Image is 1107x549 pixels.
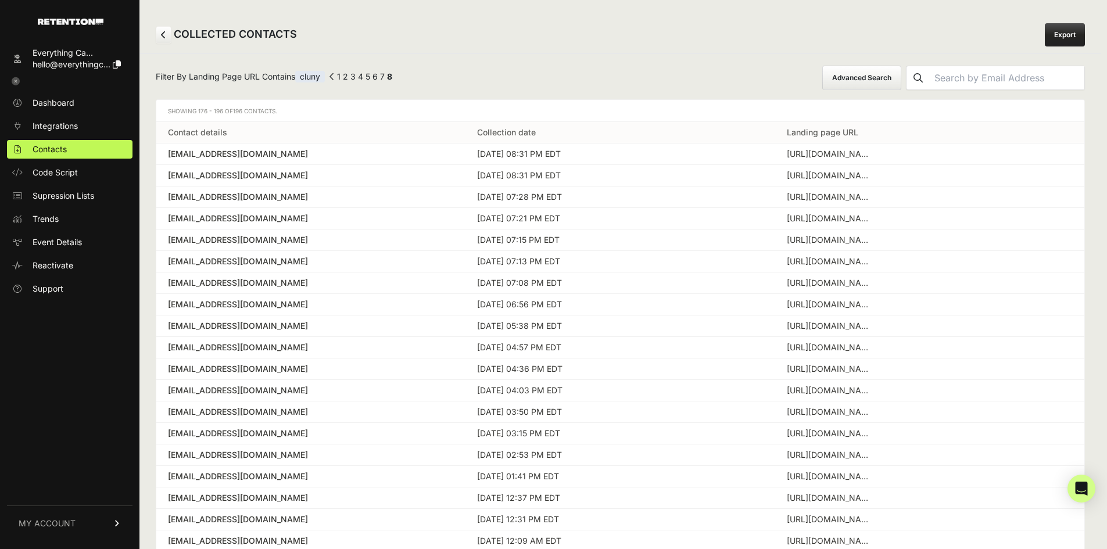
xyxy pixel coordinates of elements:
a: Support [7,279,132,298]
a: MY ACCOUNT [7,505,132,541]
a: Page 7 [380,71,385,81]
div: https://clunymedia.com/products/sacred-history?mc_cid=05a223022e&mc_eid=7c35c00eed [787,213,874,224]
a: Contacts [7,140,132,159]
a: [EMAIL_ADDRESS][DOMAIN_NAME] [168,492,454,504]
div: https://clunymedia.com/pages/subscribe-and-save/?utm_source=facebook&utm_medium=paid_ads&utm_camp... [787,234,874,246]
td: [DATE] 07:28 PM EDT [465,186,775,208]
div: https://clunymedia.com/products/sacred-history?mc_cid=efbfd5bd16&mc_eid=f3e1d95151 [787,342,874,353]
td: [DATE] 07:15 PM EDT [465,229,775,251]
span: Filter By Landing Page URL Contains [156,71,325,85]
a: [EMAIL_ADDRESS][DOMAIN_NAME] [168,320,454,332]
div: https://clunymedia.com/products/the-man-nearest-to-christ?srsltid=AfmBOopgrL_xfA5vcsZgMgM-UEJhiIU... [787,471,874,482]
div: https://clunymedia.com/pages/subscribe-and-save/?utm_source=facebook&utm_medium=paid_ads&utm_camp... [787,148,874,160]
td: [DATE] 04:36 PM EDT [465,358,775,380]
a: [EMAIL_ADDRESS][DOMAIN_NAME] [168,234,454,246]
td: [DATE] 07:08 PM EDT [465,272,775,294]
td: [DATE] 08:31 PM EDT [465,165,775,186]
h2: COLLECTED CONTACTS [156,26,297,44]
span: Dashboard [33,97,74,109]
a: [EMAIL_ADDRESS][DOMAIN_NAME] [168,299,454,310]
div: Everything Ca... [33,47,121,59]
td: [DATE] 03:15 PM EDT [465,423,775,444]
span: Reactivate [33,260,73,271]
a: Collection date [477,127,536,137]
div: https://clunymedia.com/ [787,320,874,332]
a: Page 1 [337,71,341,81]
div: https://clunymedia.com/pages/subscribe-and-save/?utm_source=facebook&utm_medium=paid_ads&utm_camp... [787,299,874,310]
div: Pagination [329,71,395,85]
div: [EMAIL_ADDRESS][DOMAIN_NAME] [168,406,454,418]
td: [DATE] 04:03 PM EDT [465,380,775,401]
div: https://clunymedia.com/products/christian-education?srsltid=AfmBOop9z3vATpevLGCgYiOAv-umufyQpcoAD... [787,514,874,525]
img: Retention.com [38,19,103,25]
a: [EMAIL_ADDRESS][DOMAIN_NAME] [168,213,454,224]
a: Page 5 [366,71,370,81]
td: [DATE] 01:41 PM EDT [465,466,775,487]
span: Support [33,283,63,295]
em: Page 8 [387,71,392,81]
a: [EMAIL_ADDRESS][DOMAIN_NAME] [168,535,454,547]
a: Dashboard [7,94,132,112]
div: https://clunymedia.com/products/only-son [787,256,874,267]
a: [EMAIL_ADDRESS][DOMAIN_NAME] [168,385,454,396]
td: [DATE] 07:13 PM EDT [465,251,775,272]
a: [EMAIL_ADDRESS][DOMAIN_NAME] [168,428,454,439]
a: [EMAIL_ADDRESS][DOMAIN_NAME] [168,363,454,375]
div: https://clunymedia.com/pages/subscribe-and-save/?utm_source=facebook&utm_medium=paid_ads&utm_camp... [787,170,874,181]
a: [EMAIL_ADDRESS][DOMAIN_NAME] [168,148,454,160]
span: Trends [33,213,59,225]
a: Page 2 [343,71,348,81]
a: Page 4 [358,71,363,81]
span: cluny [295,71,325,82]
span: Supression Lists [33,190,94,202]
span: Code Script [33,167,78,178]
td: [DATE] 08:31 PM EDT [465,143,775,165]
a: Page 3 [350,71,356,81]
span: Showing 176 - 196 of [168,107,277,114]
span: Contacts [33,143,67,155]
td: [DATE] 02:53 PM EDT [465,444,775,466]
div: https://clunymedia.com/pages/subscribe-and-save/?utm_source=facebook&utm_medium=paid_ads&utm_camp... [787,428,874,439]
a: [EMAIL_ADDRESS][DOMAIN_NAME] [168,170,454,181]
span: MY ACCOUNT [19,518,76,529]
span: 196 Contacts. [233,107,277,114]
div: https://clunymedia.com/products/god-and-the-unconcious?srsltid=AfmBOooxn_GARq21roKXUe7TByXPQ0rt-a... [787,406,874,418]
td: [DATE] 03:50 PM EDT [465,401,775,423]
div: https://clunymedia.com/ [787,535,874,547]
td: [DATE] 12:31 PM EDT [465,509,775,530]
a: [EMAIL_ADDRESS][DOMAIN_NAME] [168,191,454,203]
a: Integrations [7,117,132,135]
td: [DATE] 05:38 PM EDT [465,315,775,337]
div: https://clunymedia.com/products/modern-philosophy-from-descartes-to-kant?srsltid=AfmBOorPzbs966VY... [787,277,874,289]
div: https://clunymedia.com/collections/josef-pieper [787,385,874,396]
a: Event Details [7,233,132,252]
a: Code Script [7,163,132,182]
div: Open Intercom Messenger [1067,475,1095,503]
a: [EMAIL_ADDRESS][DOMAIN_NAME] [168,449,454,461]
span: Event Details [33,236,82,248]
a: Everything Ca... hello@everythingc... [7,44,132,74]
a: Trends [7,210,132,228]
a: [EMAIL_ADDRESS][DOMAIN_NAME] [168,277,454,289]
div: https://clunymedia.com/?srsltid=AfmBOooAxOupEuNhbs1jZhIqaW7iFiL7TMaNmnjkaaJJ1g0aApAV_Sj_ [787,449,874,461]
a: [EMAIL_ADDRESS][DOMAIN_NAME] [168,514,454,525]
a: [EMAIL_ADDRESS][DOMAIN_NAME] [168,342,454,353]
td: [DATE] 04:57 PM EDT [465,337,775,358]
td: [DATE] 07:21 PM EDT [465,208,775,229]
a: Reactivate [7,256,132,275]
div: [EMAIL_ADDRESS][DOMAIN_NAME] [168,256,454,267]
span: hello@everythingc... [33,59,110,69]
